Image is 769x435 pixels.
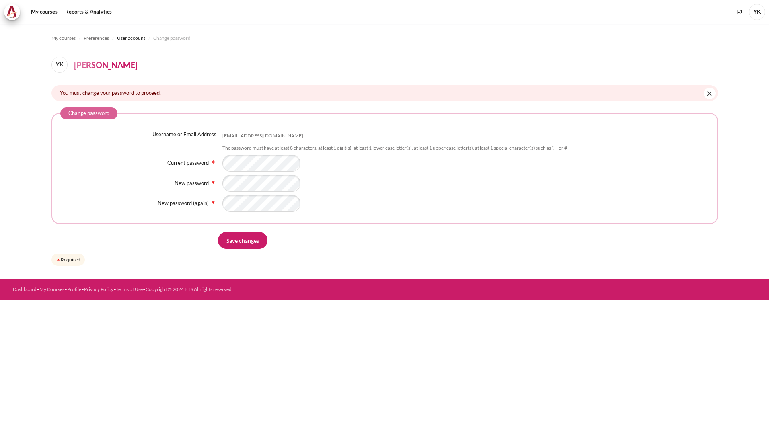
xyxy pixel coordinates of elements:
[158,200,209,206] label: New password (again)
[210,179,216,184] span: Required
[167,160,209,166] label: Current password
[210,179,216,185] img: Required
[51,254,85,266] div: Required
[146,286,232,292] a: Copyright © 2024 BTS All rights reserved
[51,85,718,101] div: You must change your password to proceed.
[153,35,191,42] span: Change password
[749,4,765,20] span: YK
[60,107,117,119] legend: Change password
[51,57,68,73] span: YK
[734,6,746,18] button: Languages
[39,286,64,292] a: My Courses
[175,180,209,186] label: New password
[13,286,37,292] a: Dashboard
[116,286,143,292] a: Terms of Use
[74,59,138,71] h4: [PERSON_NAME]
[152,131,216,139] label: Username or Email Address
[222,145,567,152] div: The password must have at least 8 characters, at least 1 digit(s), at least 1 lower case letter(s...
[210,199,216,205] img: Required
[51,57,71,73] a: YK
[28,4,60,20] a: My courses
[117,35,145,42] span: User account
[218,232,267,249] input: Save changes
[67,286,81,292] a: Profile
[51,33,76,43] a: My courses
[51,32,718,45] nav: Navigation bar
[84,33,109,43] a: Preferences
[84,35,109,42] span: Preferences
[210,199,216,204] span: Required
[6,6,18,18] img: Architeck
[222,133,303,140] div: [EMAIL_ADDRESS][DOMAIN_NAME]
[62,4,115,20] a: Reports & Analytics
[4,4,24,20] a: Architeck Architeck
[153,33,191,43] a: Change password
[749,4,765,20] a: User menu
[84,286,113,292] a: Privacy Policy
[210,159,216,165] img: Required
[210,159,216,164] span: Required
[13,286,430,293] div: • • • • •
[56,257,61,262] img: Required field
[51,35,76,42] span: My courses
